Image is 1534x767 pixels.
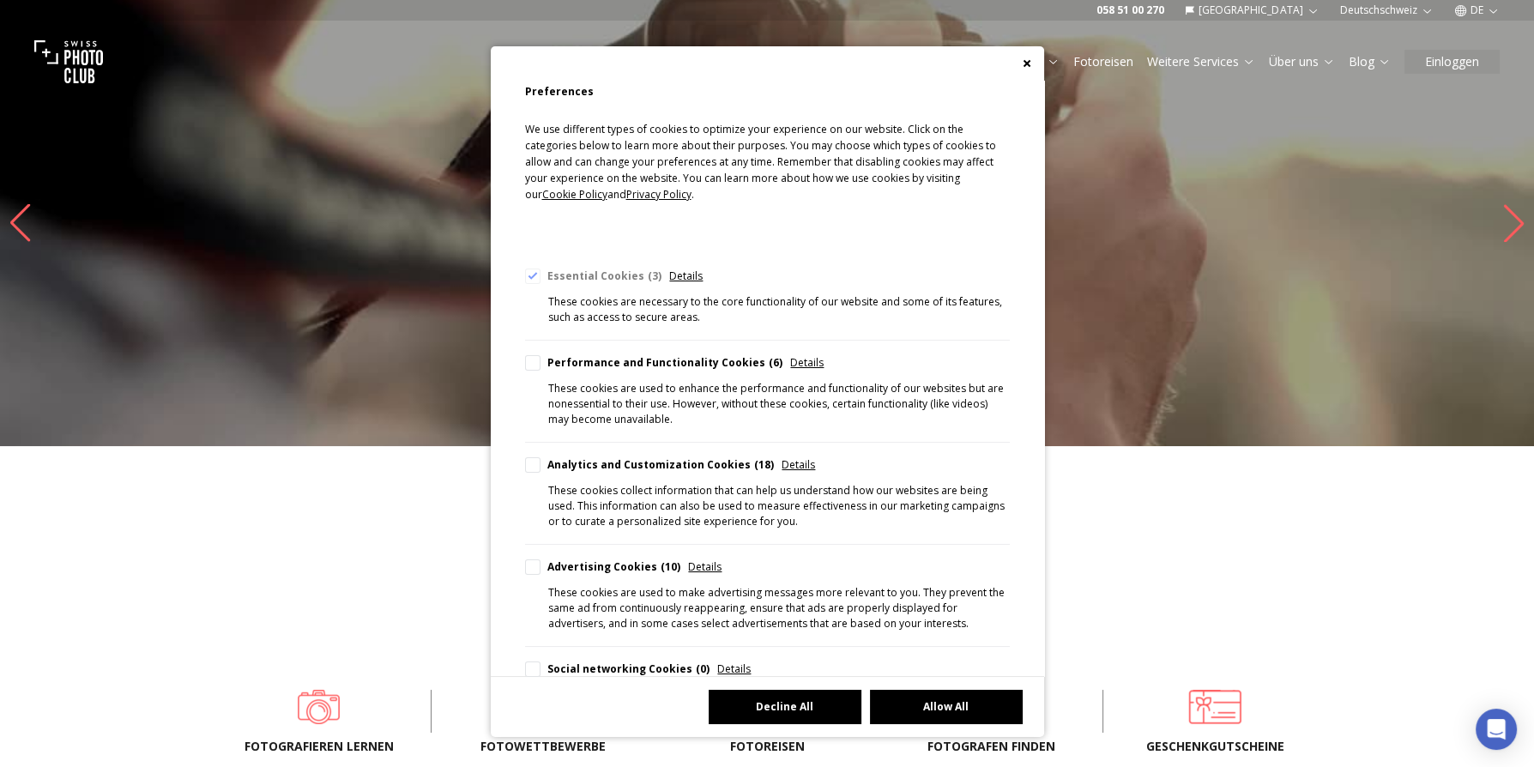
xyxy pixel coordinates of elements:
[688,559,722,575] span: Details
[525,121,1010,228] p: We use different types of cookies to optimize your experience on our website. Click on the catego...
[648,269,661,284] div: 3
[542,187,607,202] span: Cookie Policy
[1476,709,1517,750] div: Open Intercom Messenger
[661,559,680,575] div: 10
[669,269,703,284] span: Details
[782,457,815,473] span: Details
[547,457,775,473] div: Analytics and Customization Cookies
[548,381,1010,427] div: These cookies are used to enhance the performance and functionality of our websites but are nones...
[769,355,782,371] div: 6
[547,661,710,677] div: Social networking Cookies
[547,355,783,371] div: Performance and Functionality Cookies
[870,690,1023,724] button: Allow All
[548,483,1010,529] div: These cookies collect information that can help us understand how our websites are being used. Th...
[790,355,824,371] span: Details
[547,269,662,284] div: Essential Cookies
[548,294,1010,325] div: These cookies are necessary to the core functionality of our website and some of its features, su...
[626,187,692,202] span: Privacy Policy
[525,81,1010,103] h2: Preferences
[1023,59,1031,68] button: Close
[754,457,774,473] div: 18
[709,690,861,724] button: Decline All
[696,661,710,677] div: 0
[547,559,681,575] div: Advertising Cookies
[548,585,1010,631] div: These cookies are used to make advertising messages more relevant to you. They prevent the same a...
[491,46,1044,737] div: Cookie Consent Preferences
[717,661,751,677] span: Details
